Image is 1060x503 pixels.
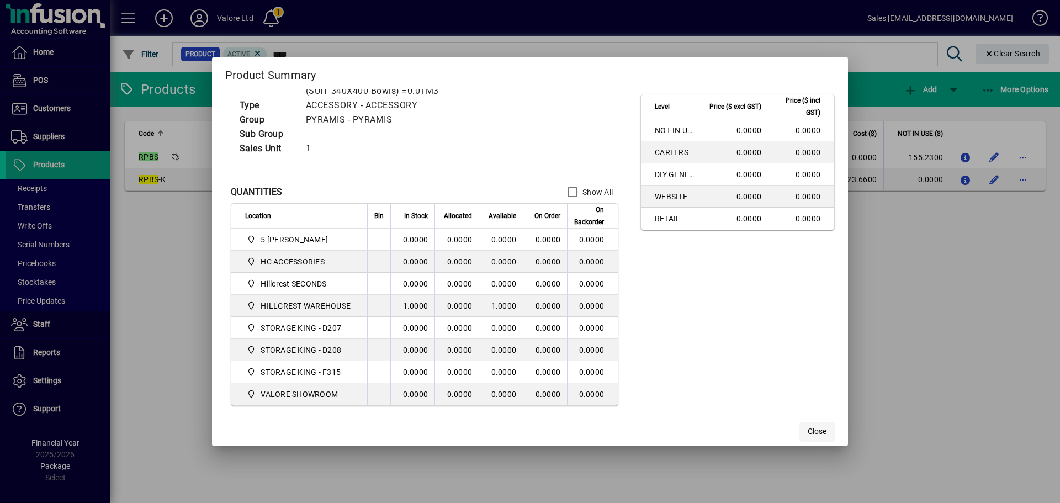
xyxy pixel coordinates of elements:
span: DIY GENERAL [655,169,695,180]
span: VALORE SHOWROOM [245,388,355,401]
span: Level [655,100,670,113]
td: Type [234,98,300,113]
td: 0.0000 [567,251,618,273]
span: Price ($ incl GST) [775,94,820,119]
span: HC ACCESSORIES [261,256,325,267]
td: 0.0000 [567,339,618,361]
span: STORAGE KING - D207 [261,322,341,333]
h2: Product Summary [212,57,848,89]
span: 0.0000 [536,390,561,399]
td: 0.0000 [479,251,523,273]
td: 0.0000 [390,383,434,405]
td: 0.0000 [390,273,434,295]
td: Group [234,113,300,127]
span: Hillcrest SECONDS [261,278,326,289]
td: Sales Unit [234,141,300,156]
td: 0.0000 [479,273,523,295]
td: 0.0000 [479,317,523,339]
td: 0.0000 [567,383,618,405]
span: Allocated [444,210,472,222]
span: STORAGE KING - F315 [261,367,341,378]
td: 0.0000 [768,186,834,208]
span: 5 Colombo Hamilton [245,233,355,246]
span: Hillcrest SECONDS [245,277,355,290]
span: STORAGE KING - D208 [245,343,355,357]
td: 0.0000 [567,295,618,317]
td: 0.0000 [434,361,479,383]
td: 0.0000 [479,383,523,405]
span: VALORE SHOWROOM [261,389,338,400]
td: 0.0000 [434,273,479,295]
span: WEBSITE [655,191,695,202]
td: 0.0000 [390,361,434,383]
td: 0.0000 [434,339,479,361]
td: 0.0000 [567,361,618,383]
td: 0.0000 [434,295,479,317]
span: On Order [534,210,560,222]
button: Close [799,422,835,442]
td: 0.0000 [434,383,479,405]
td: 0.0000 [768,208,834,230]
span: 0.0000 [536,235,561,244]
td: 0.0000 [479,361,523,383]
td: 0.0000 [567,273,618,295]
span: 0.0000 [536,368,561,377]
td: 0.0000 [702,186,768,208]
span: Price ($ excl GST) [709,100,761,113]
div: QUANTITIES [231,186,283,199]
span: HILLCREST WAREHOUSE [261,300,351,311]
td: 0.0000 [567,317,618,339]
td: 0.0000 [434,317,479,339]
td: 0.0000 [390,317,434,339]
span: 0.0000 [536,346,561,354]
span: NOT IN USE [655,125,695,136]
td: 0.0000 [702,141,768,163]
td: 0.0000 [479,229,523,251]
span: 5 [PERSON_NAME] [261,234,328,245]
span: Available [489,210,516,222]
td: -1.0000 [390,295,434,317]
span: 0.0000 [536,324,561,332]
span: STORAGE KING - D208 [261,345,341,356]
td: 0.0000 [768,163,834,186]
td: Sub Group [234,127,300,141]
td: 0.0000 [390,229,434,251]
span: Close [808,426,826,437]
span: HILLCREST WAREHOUSE [245,299,355,313]
td: -1.0000 [479,295,523,317]
td: 0.0000 [390,339,434,361]
td: ACCESSORY - ACCESSORY [300,98,501,113]
td: 0.0000 [768,141,834,163]
td: 0.0000 [479,339,523,361]
label: Show All [580,187,613,198]
span: STORAGE KING - F315 [245,366,355,379]
td: 1 [300,141,501,156]
span: 0.0000 [536,257,561,266]
span: In Stock [404,210,428,222]
td: 0.0000 [434,251,479,273]
span: STORAGE KING - D207 [245,321,355,335]
td: 0.0000 [702,208,768,230]
td: 0.0000 [702,119,768,141]
span: Location [245,210,271,222]
span: RETAIL [655,213,695,224]
span: CARTERS [655,147,695,158]
span: 0.0000 [536,301,561,310]
span: 0.0000 [536,279,561,288]
td: PYRAMIS - PYRAMIS [300,113,501,127]
td: 0.0000 [567,229,618,251]
span: On Backorder [574,204,604,228]
span: HC ACCESSORIES [245,255,355,268]
td: 0.0000 [390,251,434,273]
span: Bin [374,210,384,222]
td: 0.0000 [702,163,768,186]
td: 0.0000 [768,119,834,141]
td: 0.0000 [434,229,479,251]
